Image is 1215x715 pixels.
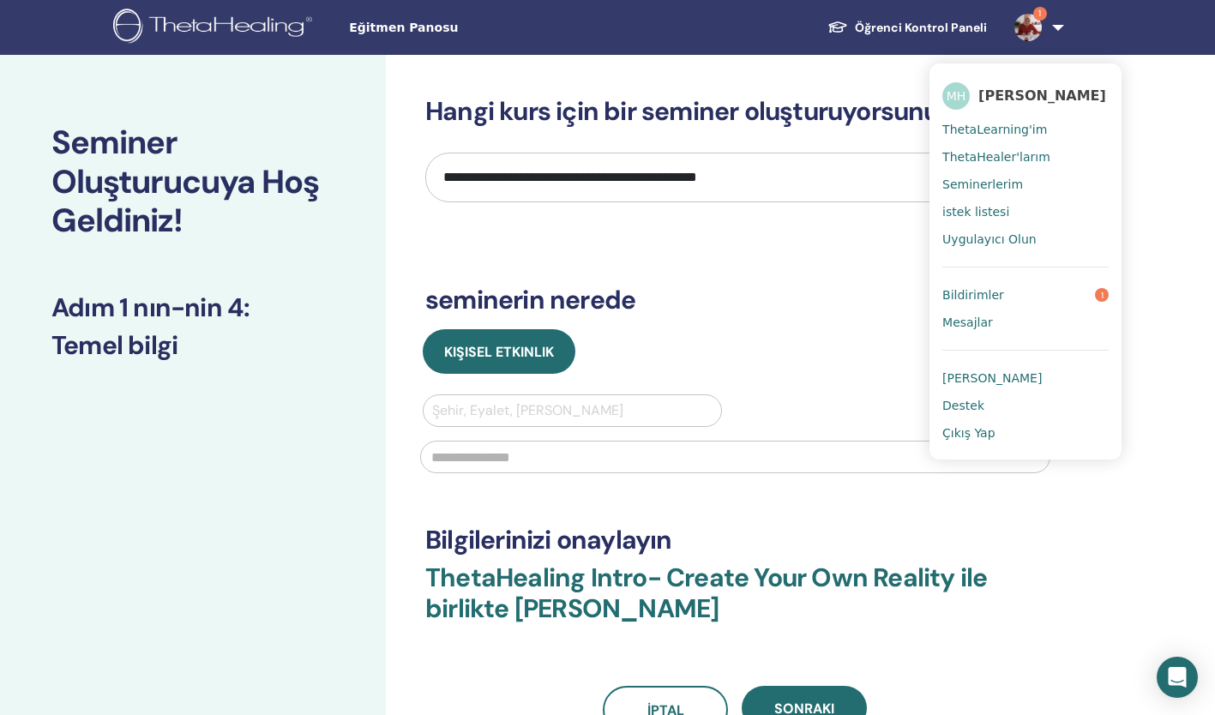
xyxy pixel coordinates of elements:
a: Bildirimler1 [942,281,1109,309]
div: Intercom Messenger'ı açın [1157,657,1198,698]
a: Uygulayıcı Olun [942,225,1109,253]
h3: Bilgilerinizi onaylayın [425,525,1045,556]
a: Mesajlar [942,309,1109,336]
a: Seminerlerim [942,171,1109,198]
a: Öğrenci Kontrol Paneli [814,12,1001,44]
span: 1 [1095,288,1109,302]
span: ThetaHealer'larım [942,149,1050,165]
a: ThetaLearning'im [942,116,1109,143]
h2: Seminer Oluşturucuya Hoş Geldiniz! [51,123,334,241]
a: MH[PERSON_NAME] [942,76,1109,116]
span: Destek [942,398,984,413]
span: ThetaLearning'im [942,122,1047,137]
span: Eğitmen Panosu [349,19,606,37]
a: [PERSON_NAME] [942,364,1109,392]
h3: Adım 1 nın-nin 4 : [51,292,334,323]
h3: Temel bilgi [51,330,334,361]
h3: Hangi kurs için bir seminer oluşturuyorsunuz? [425,96,1045,127]
img: logo.png [113,9,318,47]
span: Seminerlerim [942,177,1023,192]
h3: ThetaHealing Intro- Create Your Own Reality ile birlikte [PERSON_NAME] [425,562,1045,645]
span: [PERSON_NAME] [942,370,1042,386]
span: Uygulayıcı Olun [942,231,1037,247]
span: Kişisel Etkinlik [444,343,554,361]
a: istek listesi [942,198,1109,225]
img: graduation-cap-white.svg [827,20,848,34]
a: Çıkış Yap [942,419,1109,447]
span: [PERSON_NAME] [978,87,1106,105]
span: istek listesi [942,204,1009,219]
img: default.jpg [1014,14,1042,41]
font: Öğrenci Kontrol Paneli [855,20,987,35]
ul: 1 [929,63,1122,460]
span: Bildirimler [942,287,1004,303]
span: Çıkış Yap [942,425,995,441]
span: Mesajlar [942,315,993,330]
h3: seminerin nerede [425,285,1045,315]
span: 1 [1033,7,1047,21]
button: Kişisel Etkinlik [423,329,575,374]
span: MH [942,82,970,110]
a: ThetaHealer'larım [942,143,1109,171]
a: Destek [942,392,1109,419]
